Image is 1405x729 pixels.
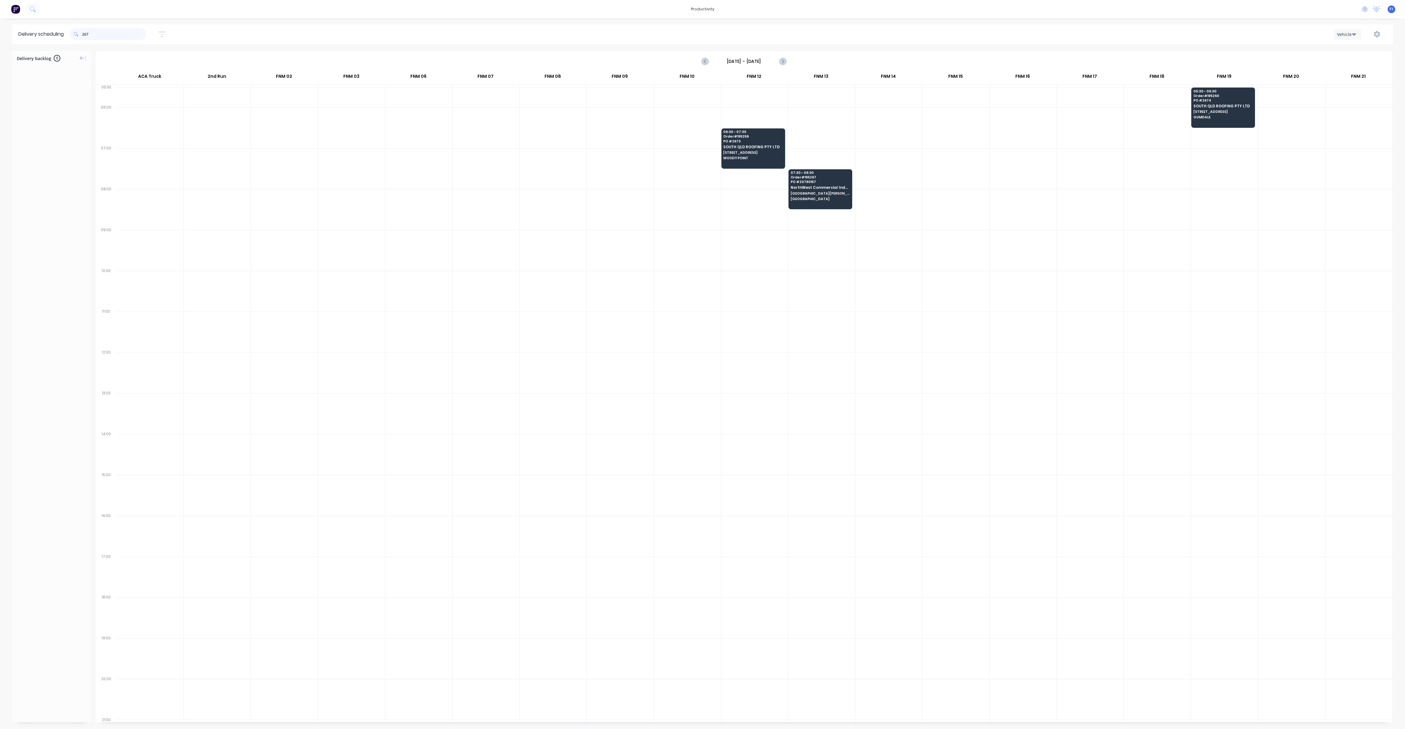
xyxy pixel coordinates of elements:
[96,390,116,430] div: 13:00
[82,28,146,40] input: Search for orders
[452,71,519,84] div: FNM 07
[586,71,653,84] div: FNM 09
[1193,104,1253,108] span: SOUTH QLD ROOFING PTY LTD
[96,104,116,145] div: 06:00
[184,71,250,84] div: 2nd Run
[96,349,116,390] div: 12:00
[96,430,116,471] div: 14:00
[318,71,384,84] div: FNM 03
[723,156,782,160] span: WOODY POINT
[791,180,850,184] span: PO # 20780157
[1193,110,1253,113] span: [STREET_ADDRESS]
[96,185,116,226] div: 08:00
[1389,6,1393,12] span: F1
[688,5,717,14] div: productivity
[17,55,51,62] span: Delivery backlog
[791,171,850,174] span: 07:30 - 08:30
[96,471,116,512] div: 15:00
[1193,89,1253,93] span: 05:30 - 06:30
[723,145,782,149] span: SOUTH QLD ROOFING PTY LTD
[922,71,989,84] div: FNM 15
[96,512,116,553] div: 16:00
[1334,29,1361,40] button: Vehicle
[96,84,116,104] div: 05:30
[1191,71,1257,84] div: FNM 19
[791,175,850,179] span: Order # 195267
[791,192,850,195] span: [GEOGRAPHIC_DATA][PERSON_NAME]
[1258,71,1325,84] div: FNM 20
[96,553,116,594] div: 17:00
[385,71,452,84] div: FNM 06
[1193,99,1253,102] span: PO # 2674
[96,226,116,267] div: 09:00
[54,55,60,62] span: 0
[96,145,116,185] div: 07:00
[11,5,20,14] img: Factory
[251,71,317,84] div: FNM 02
[788,71,855,84] div: FNM 13
[989,71,1056,84] div: FNM 16
[1124,71,1190,84] div: FNM 18
[653,71,720,84] div: FNM 10
[721,71,788,84] div: FNM 12
[1337,31,1355,38] div: Vehicle
[723,151,782,154] span: [STREET_ADDRESS]
[96,267,116,308] div: 10:00
[723,139,782,143] span: PO # 2673
[116,71,183,84] div: ACA Truck
[1056,71,1123,84] div: FNM 17
[96,716,116,724] div: 21:00
[855,71,922,84] div: FNM 14
[1193,115,1253,119] span: GUMDALE
[723,135,782,138] span: Order # 195256
[791,197,850,201] span: [GEOGRAPHIC_DATA]
[96,308,116,349] div: 11:00
[12,24,70,44] div: Delivery scheduling
[96,634,116,675] div: 19:00
[723,130,782,134] span: 06:30 - 07:30
[1193,94,1253,98] span: Order # 195260
[96,594,116,634] div: 18:00
[1325,71,1392,84] div: FNM 21
[96,675,116,716] div: 20:00
[519,71,586,84] div: FNM 08
[791,185,850,189] span: NorthWest Commercial Industries (QLD) P/L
